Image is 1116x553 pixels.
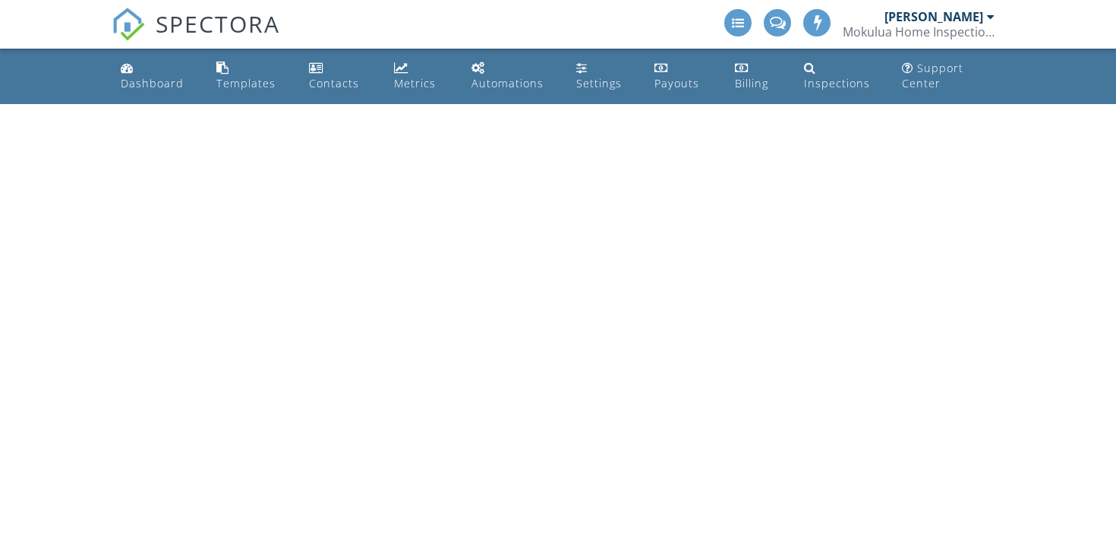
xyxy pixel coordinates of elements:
a: Automations (Basic) [465,55,558,98]
a: Dashboard [115,55,198,98]
div: [PERSON_NAME] [884,9,983,24]
a: Metrics [388,55,453,98]
a: Support Center [896,55,1001,98]
span: SPECTORA [156,8,280,39]
div: Templates [216,76,276,90]
div: Billing [735,76,768,90]
a: Payouts [648,55,716,98]
div: Inspections [804,76,870,90]
a: Settings [570,55,636,98]
div: Contacts [309,76,359,90]
div: Automations [471,76,544,90]
div: Mokulua Home Inspections [843,24,995,39]
a: Contacts [303,55,376,98]
a: Templates [210,55,290,98]
div: Support Center [902,61,963,90]
div: Settings [576,76,622,90]
a: SPECTORA [112,21,280,52]
img: The Best Home Inspection Software - Spectora [112,8,145,41]
div: Metrics [394,76,436,90]
div: Dashboard [121,76,184,90]
a: Billing [729,55,786,98]
a: Inspections [798,55,884,98]
div: Payouts [654,76,699,90]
